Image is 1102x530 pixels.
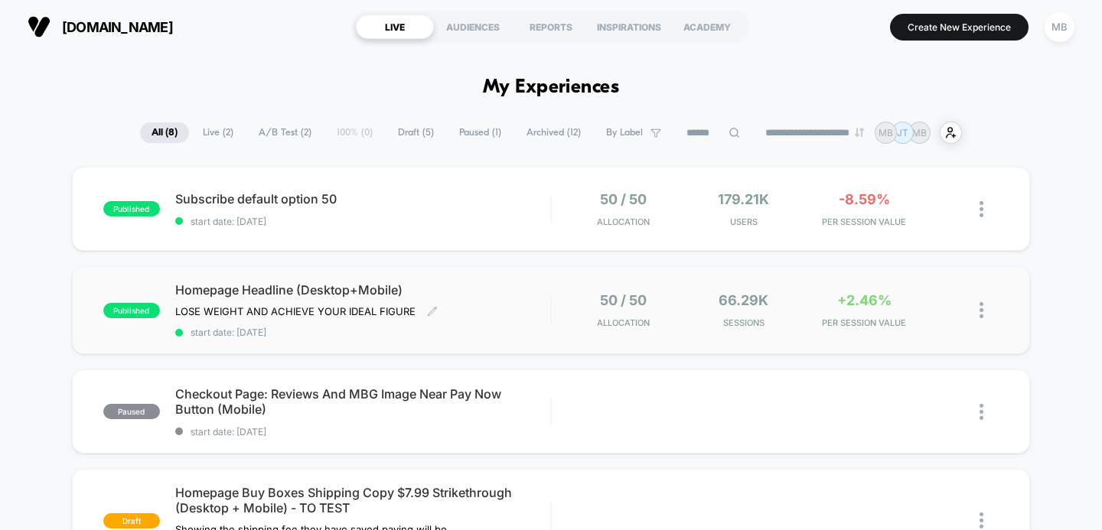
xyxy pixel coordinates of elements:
span: +2.46% [837,292,892,308]
p: JT [897,127,908,138]
p: MB [912,127,927,138]
span: Draft ( 5 ) [386,122,445,143]
h1: My Experiences [483,76,620,99]
img: Visually logo [28,15,51,38]
button: MB [1040,11,1079,43]
span: Allocation [597,216,650,227]
span: Homepage Headline (Desktop+Mobile) [175,282,551,298]
span: 66.29k [719,292,768,308]
span: published [103,303,160,318]
span: PER SESSION VALUE [808,317,921,328]
span: Sessions [687,317,800,328]
span: -8.59% [839,191,890,207]
div: MB [1045,12,1074,42]
span: Subscribe default option 50 [175,191,551,206]
div: LIVE [356,15,434,39]
img: end [855,128,864,137]
span: 179.21k [718,191,769,207]
span: Live ( 2 ) [191,122,245,143]
button: [DOMAIN_NAME] [23,15,178,39]
span: published [103,201,160,216]
span: Paused ( 1 ) [448,122,513,143]
div: INSPIRATIONS [590,15,668,39]
div: REPORTS [512,15,590,39]
span: draft [103,513,160,528]
button: Create New Experience [890,14,1029,41]
span: Users [687,216,800,227]
div: AUDIENCES [434,15,512,39]
span: Allocation [597,317,650,328]
span: A/B Test ( 2 ) [247,122,323,143]
p: MB [879,127,893,138]
span: start date: [DATE] [175,216,551,227]
span: LOSE WEIGHT AND ACHIEVE YOUR IDEAL FIGURE [175,305,416,317]
img: close [980,201,983,217]
div: ACADEMY [668,15,746,39]
span: PER SESSION VALUE [808,216,921,227]
img: close [980,404,983,420]
span: Archived ( 12 ) [515,122,592,143]
span: 50 / 50 [600,191,647,207]
span: paused [103,404,160,419]
span: start date: [DATE] [175,327,551,338]
span: By Label [606,127,643,138]
img: close [980,302,983,318]
span: 50 / 50 [600,292,647,308]
span: start date: [DATE] [175,426,551,437]
span: All ( 8 ) [140,122,189,143]
span: Homepage Buy Boxes Shipping Copy $7.99 Strikethrough (Desktop + Mobile) - TO TEST [175,485,551,515]
img: close [980,512,983,528]
span: [DOMAIN_NAME] [62,19,173,35]
span: Checkout Page: Reviews And MBG Image Near Pay Now Button (Mobile) [175,386,551,417]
